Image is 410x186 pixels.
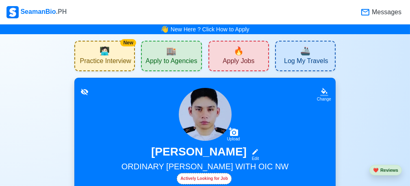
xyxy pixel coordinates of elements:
[120,39,136,46] div: New
[100,45,110,57] span: interview
[7,6,19,18] img: Logo
[234,45,244,57] span: new
[227,137,240,142] div: Upload
[171,26,249,33] a: New Here ? Click How to Apply
[300,45,310,57] span: travel
[158,23,171,35] span: bell
[317,96,331,102] div: Change
[177,173,232,184] div: Actively Looking for Job
[145,57,197,67] span: Apply to Agencies
[7,6,67,18] div: SeamanBio
[56,8,67,15] span: .PH
[284,57,328,67] span: Log My Travels
[369,165,402,176] button: heartReviews
[370,7,401,17] span: Messages
[80,57,131,67] span: Practice Interview
[151,145,247,162] h3: [PERSON_NAME]
[223,57,254,67] span: Apply Jobs
[166,45,176,57] span: agencies
[373,168,379,173] span: heart
[248,155,259,162] div: Edit
[85,162,325,173] h5: ORDINARY [PERSON_NAME] WITH OIC NW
